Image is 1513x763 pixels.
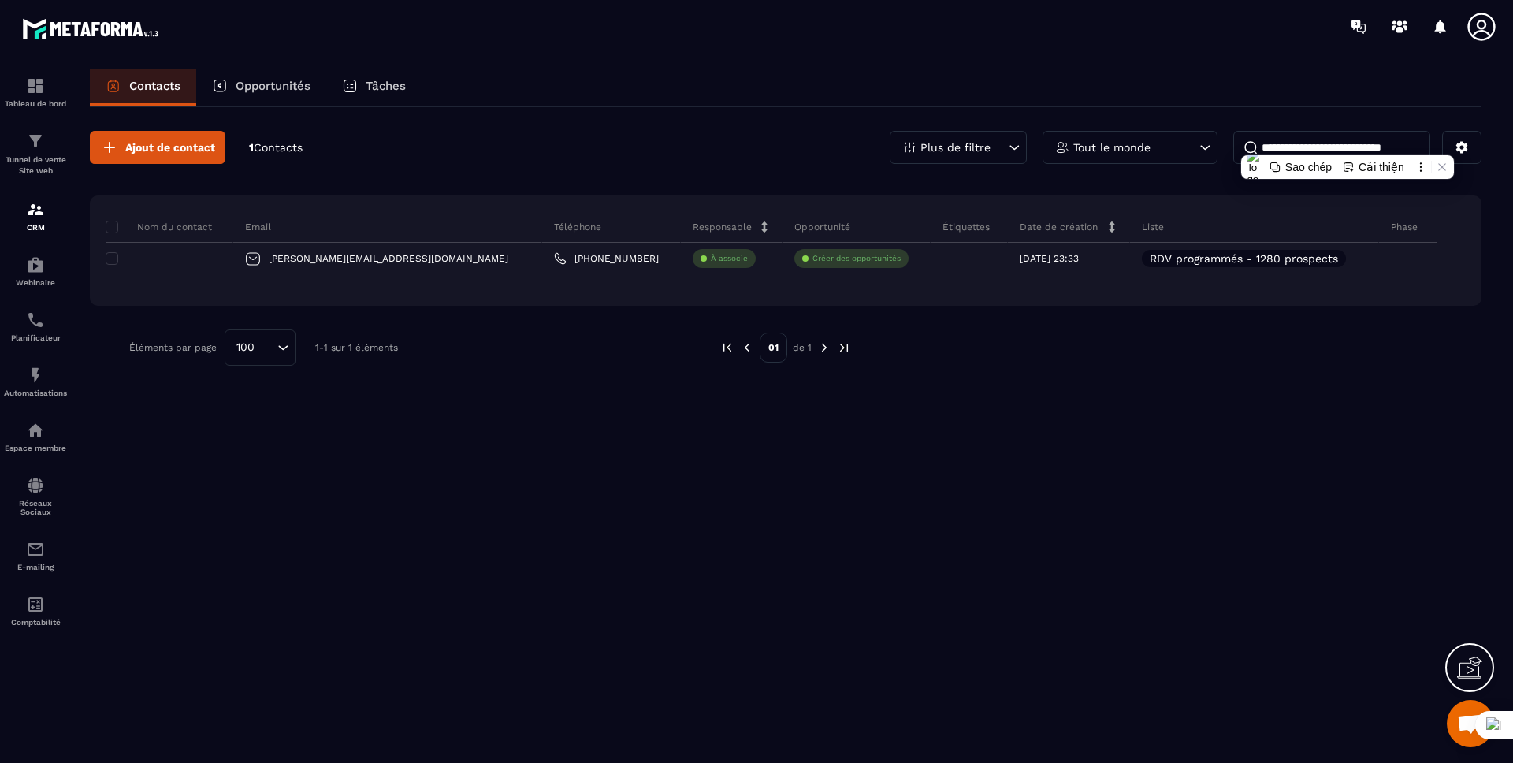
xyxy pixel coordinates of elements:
[196,69,326,106] a: Opportunités
[693,221,752,233] p: Responsable
[837,341,851,355] img: next
[817,341,831,355] img: next
[4,409,67,464] a: automationsautomationsEspace membre
[90,69,196,106] a: Contacts
[245,221,271,233] p: Email
[812,253,901,264] p: Créer des opportunités
[793,341,812,354] p: de 1
[1020,221,1098,233] p: Date de création
[4,223,67,232] p: CRM
[26,200,45,219] img: formation
[125,140,215,155] span: Ajout de contact
[26,255,45,274] img: automations
[1073,142,1151,153] p: Tout le monde
[26,476,45,495] img: social-network
[254,141,303,154] span: Contacts
[760,333,787,363] p: 01
[106,221,212,233] p: Nom du contact
[26,366,45,385] img: automations
[4,299,67,354] a: schedulerschedulerPlanificateur
[4,99,67,108] p: Tableau de bord
[4,333,67,342] p: Planificateur
[4,354,67,409] a: automationsautomationsAutomatisations
[554,221,601,233] p: Téléphone
[740,341,754,355] img: prev
[4,65,67,120] a: formationformationTableau de bord
[942,221,990,233] p: Étiquettes
[1150,253,1338,264] p: RDV programmés - 1280 prospects
[4,464,67,528] a: social-networksocial-networkRéseaux Sociaux
[4,154,67,177] p: Tunnel de vente Site web
[26,421,45,440] img: automations
[129,79,180,93] p: Contacts
[554,252,659,265] a: [PHONE_NUMBER]
[225,329,296,366] div: Search for option
[1020,253,1079,264] p: [DATE] 23:33
[22,14,164,43] img: logo
[4,188,67,244] a: formationformationCRM
[4,278,67,287] p: Webinaire
[129,342,217,353] p: Éléments par page
[366,79,406,93] p: Tâches
[236,79,310,93] p: Opportunités
[1447,700,1494,747] div: Mở cuộc trò chuyện
[26,132,45,151] img: formation
[4,444,67,452] p: Espace membre
[720,341,734,355] img: prev
[231,339,260,356] span: 100
[1391,221,1418,233] p: Phase
[4,583,67,638] a: accountantaccountantComptabilité
[315,342,398,353] p: 1-1 sur 1 éléments
[326,69,422,106] a: Tâches
[1142,221,1164,233] p: Liste
[711,253,748,264] p: À associe
[4,563,67,571] p: E-mailing
[920,142,991,153] p: Plus de filtre
[4,499,67,516] p: Réseaux Sociaux
[26,311,45,329] img: scheduler
[26,76,45,95] img: formation
[26,595,45,614] img: accountant
[26,540,45,559] img: email
[90,131,225,164] button: Ajout de contact
[4,389,67,397] p: Automatisations
[4,244,67,299] a: automationsautomationsWebinaire
[249,140,303,155] p: 1
[4,528,67,583] a: emailemailE-mailing
[794,221,850,233] p: Opportunité
[4,120,67,188] a: formationformationTunnel de vente Site web
[260,339,273,356] input: Search for option
[4,618,67,627] p: Comptabilité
